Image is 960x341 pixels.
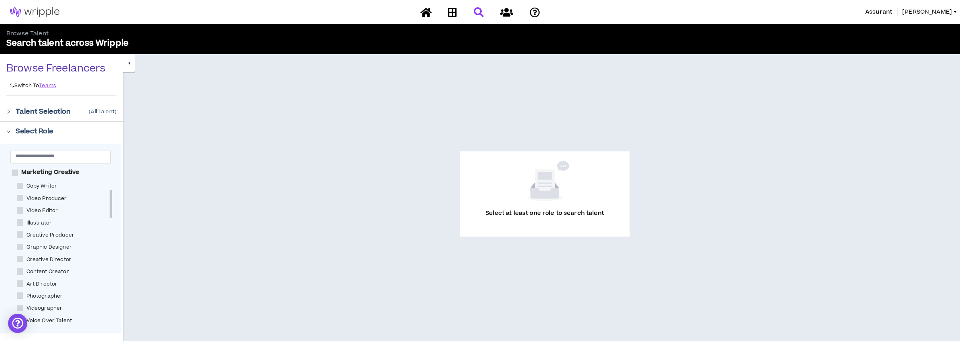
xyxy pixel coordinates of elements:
[865,8,892,16] span: Assurant
[6,38,480,49] p: Search talent across Wripple
[485,209,604,227] p: Select at least one role to search talent
[18,168,83,176] span: Marketing Creative
[10,83,14,88] span: swap
[6,110,11,114] span: right
[6,129,11,134] span: right
[89,108,116,115] p: ( All Talent )
[23,182,61,190] span: Copy Writer
[902,8,952,16] span: [PERSON_NAME]
[23,219,55,227] span: Illustrator
[23,292,66,300] span: Photographer
[23,256,75,263] span: Creative Director
[16,107,71,116] p: Talent Selection
[23,280,61,288] span: Art Director
[6,30,480,38] p: Browse Talent
[23,207,61,214] span: Video Editor
[23,268,72,276] span: Content Creator
[23,231,77,239] span: Creative Producer
[39,82,56,89] a: Teams
[23,317,75,325] span: Voice Over Talent
[6,62,106,75] p: Browse Freelancers
[16,127,53,136] p: Select Role
[23,243,75,251] span: Graphic Designer
[23,195,70,202] span: Video Producer
[23,304,66,312] span: Videographer
[10,82,39,89] p: Switch To
[8,314,27,333] div: Open Intercom Messenger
